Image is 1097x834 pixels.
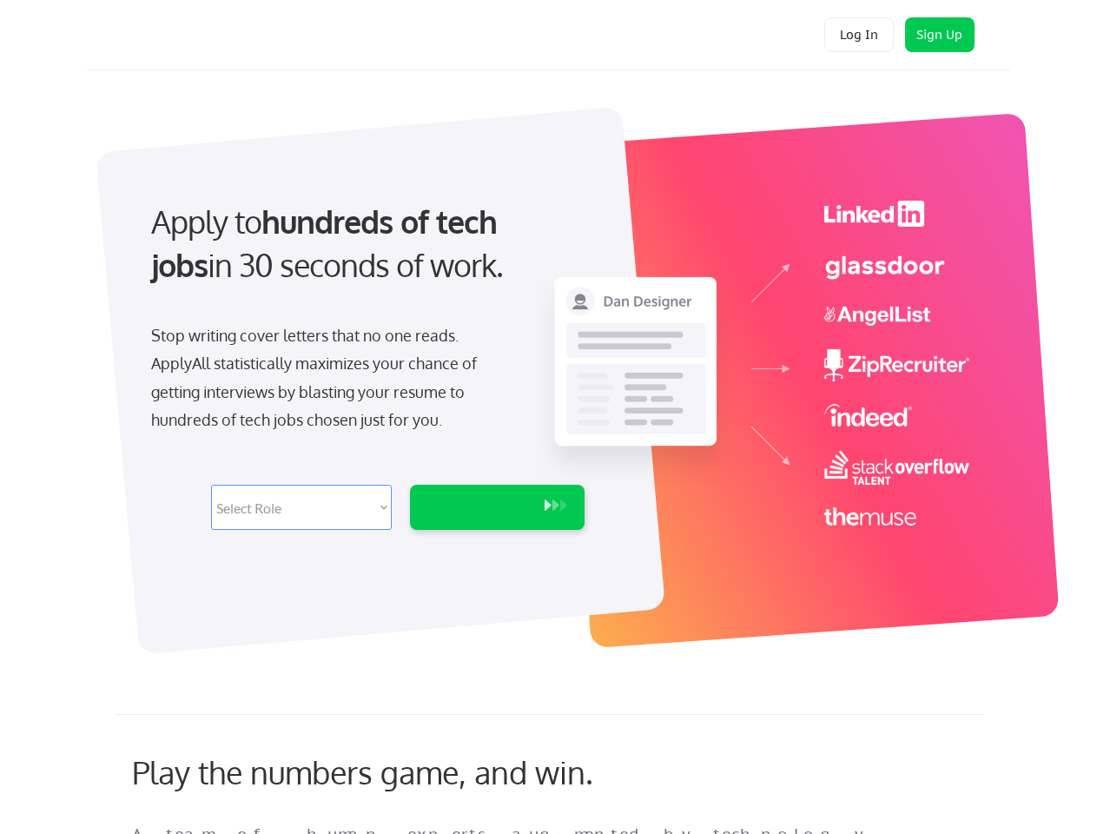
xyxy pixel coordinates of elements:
strong: hundreds of tech jobs [151,202,505,284]
button: Log In [824,17,894,52]
div: Apply to in 30 seconds of work. [151,200,578,288]
button: Sign Up [905,17,975,52]
div: Play the numbers game, and win. [132,753,671,791]
div: Stop writing cover letters that no one reads. ApplyAll statistically maximizes your chance of get... [151,321,508,434]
